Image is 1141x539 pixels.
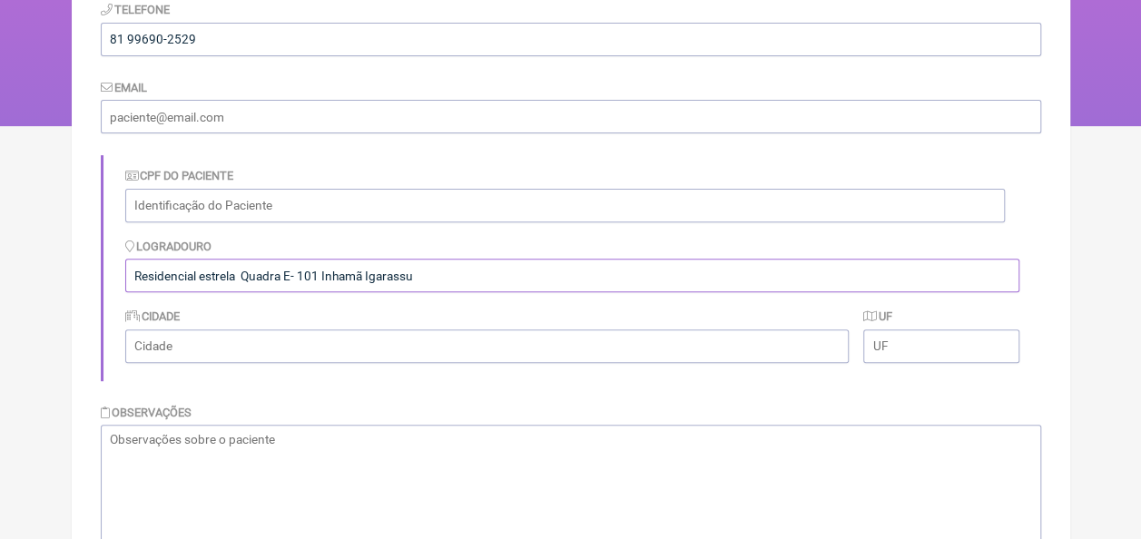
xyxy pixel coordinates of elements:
[101,100,1041,133] input: paciente@email.com
[101,81,148,94] label: Email
[101,406,192,419] label: Observações
[125,189,1005,222] input: Identificação do Paciente
[125,329,850,363] input: Cidade
[101,3,171,16] label: Telefone
[125,259,1019,292] input: Logradouro
[125,169,234,182] label: CPF do Paciente
[125,309,181,323] label: Cidade
[125,240,212,253] label: Logradouro
[101,23,1041,56] input: 21 9124 2137
[863,309,892,323] label: UF
[863,329,1018,363] input: UF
